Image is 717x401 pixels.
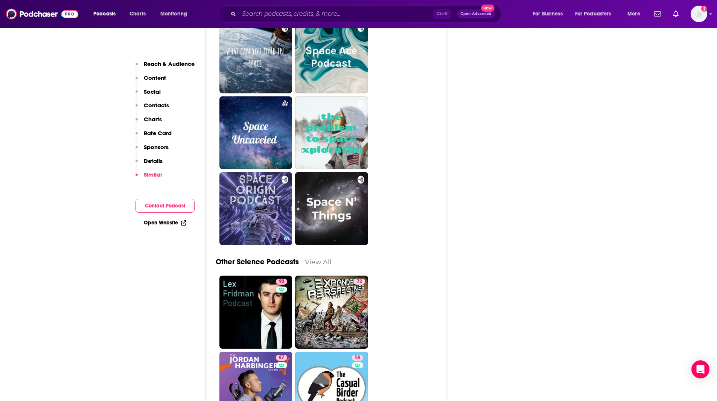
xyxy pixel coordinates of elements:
[276,279,287,285] a: 93
[691,6,707,22] img: User Profile
[460,12,492,16] span: Open Advanced
[155,8,197,20] button: open menu
[295,276,368,349] a: 72
[239,8,433,20] input: Search podcasts, credits, & more...
[570,8,622,20] button: open menu
[129,9,146,19] span: Charts
[691,360,709,378] div: Open Intercom Messenger
[144,171,162,178] p: Similar
[457,9,495,18] button: Open AdvancedNew
[135,130,172,143] button: Rate Card
[279,278,284,285] span: 93
[433,9,451,19] span: Ctrl K
[691,6,707,22] span: Logged in as AtriaBooks
[533,9,563,19] span: For Business
[144,102,169,109] p: Contacts
[352,355,363,361] a: 58
[701,6,707,12] svg: Add a profile image
[670,8,682,20] a: Show notifications dropdown
[144,116,162,123] p: Charts
[135,74,166,88] button: Content
[276,355,287,361] a: 87
[6,7,78,21] img: Podchaser - Follow, Share and Rate Podcasts
[279,354,284,361] span: 87
[575,9,611,19] span: For Podcasters
[135,199,195,213] button: Contact Podcast
[144,220,186,226] a: Open Website
[88,8,125,20] button: open menu
[160,9,187,19] span: Monitoring
[135,116,162,130] button: Charts
[622,8,650,20] button: open menu
[481,5,495,12] span: New
[627,9,640,19] span: More
[528,8,572,20] button: open menu
[135,157,163,171] button: Details
[216,257,299,267] a: Other Science Podcasts
[144,60,195,67] p: Reach & Audience
[135,143,169,157] button: Sponsors
[651,8,664,20] a: Show notifications dropdown
[354,279,365,285] a: 72
[144,143,169,151] p: Sponsors
[691,6,707,22] button: Show profile menu
[357,278,362,285] span: 72
[144,130,172,137] p: Rate Card
[219,276,292,349] a: 93
[135,102,169,116] button: Contacts
[135,60,195,74] button: Reach & Audience
[135,171,162,185] button: Similar
[144,88,161,95] p: Social
[144,74,166,81] p: Content
[305,258,332,266] a: View All
[144,157,163,165] p: Details
[125,8,150,20] a: Charts
[135,88,161,102] button: Social
[93,9,116,19] span: Podcasts
[355,354,360,361] span: 58
[225,5,508,23] div: Search podcasts, credits, & more...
